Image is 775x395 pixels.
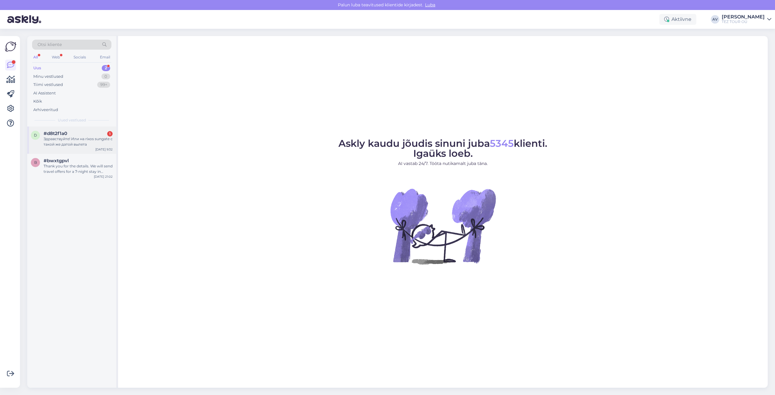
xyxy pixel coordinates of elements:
[72,53,87,61] div: Socials
[722,15,771,24] a: [PERSON_NAME]TEZ TOUR OÜ
[94,174,113,179] div: [DATE] 21:02
[722,19,765,24] div: TEZ TOUR OÜ
[32,53,39,61] div: All
[38,41,62,48] span: Otsi kliente
[33,65,41,71] div: Uus
[44,158,69,163] span: #bwxtgpvl
[99,53,111,61] div: Email
[423,2,437,8] span: Luba
[33,74,63,80] div: Minu vestlused
[722,15,765,19] div: [PERSON_NAME]
[58,117,86,123] span: Uued vestlused
[490,137,514,149] span: 5345
[659,14,696,25] div: Aktiivne
[101,74,110,80] div: 0
[338,137,547,159] span: Askly kaudu jõudis sinuni juba klienti. Igaüks loeb.
[44,136,113,147] div: Здравствуйте! Или на rixos sungate с такой же датой вылета
[51,53,61,61] div: Web
[338,160,547,167] p: AI vastab 24/7. Tööta nutikamalt juba täna.
[34,160,37,165] span: b
[5,41,16,52] img: Askly Logo
[95,147,113,152] div: [DATE] 9:32
[388,172,497,281] img: No Chat active
[44,131,67,136] span: #d8t2f1a0
[33,82,63,88] div: Tiimi vestlused
[97,82,110,88] div: 99+
[107,131,113,137] div: 1
[34,133,37,137] span: d
[33,98,42,104] div: Kõik
[44,163,113,174] div: Thank you for the details. We will send travel offers for a 7-night stay in [GEOGRAPHIC_DATA], de...
[711,15,719,24] div: AV
[102,65,110,71] div: 2
[33,90,56,96] div: AI Assistent
[33,107,58,113] div: Arhiveeritud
